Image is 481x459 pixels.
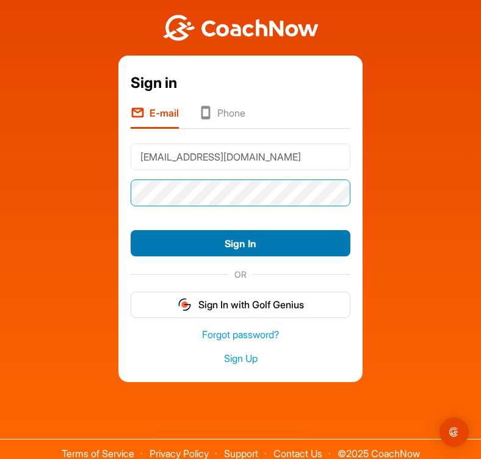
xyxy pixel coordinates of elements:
div: Sign in [131,72,350,94]
img: BwLJSsUCoWCh5upNqxVrqldRgqLPVwmV24tXu5FoVAoFEpwwqQ3VIfuoInZCoVCoTD4vwADAC3ZFMkVEQFDAAAAAElFTkSuQmCC [161,15,320,41]
span: OR [228,268,253,281]
button: Sign In [131,230,350,256]
div: Open Intercom Messenger [439,417,469,447]
a: Sign Up [131,352,350,366]
li: E-mail [131,106,179,129]
button: Sign In with Golf Genius [131,292,350,318]
a: Forgot password? [131,328,350,342]
img: gg_logo [177,297,192,312]
input: E-mail [131,143,350,170]
span: © 2025 CoachNow [331,439,426,458]
li: Phone [198,106,245,129]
